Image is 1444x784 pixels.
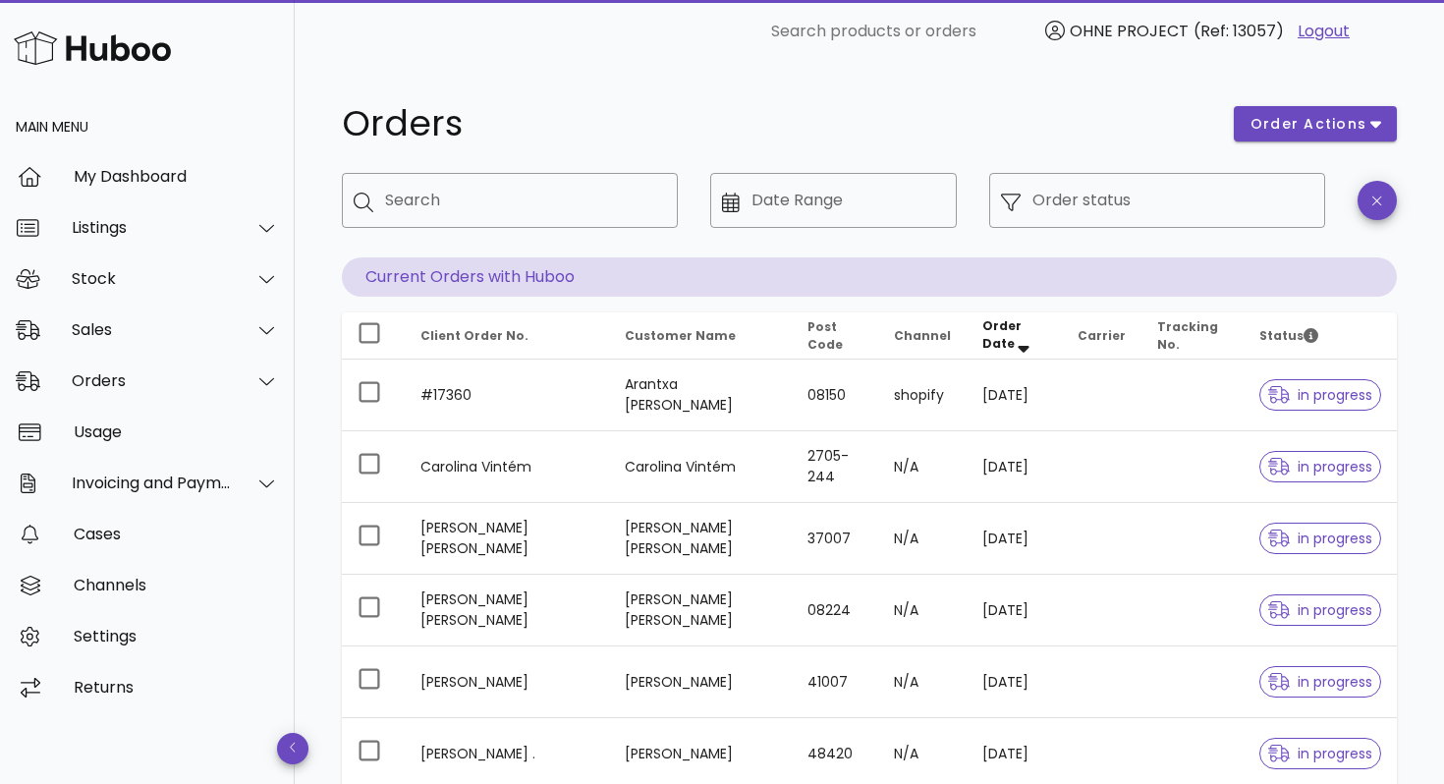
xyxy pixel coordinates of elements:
button: order actions [1234,106,1397,141]
div: Usage [74,422,279,441]
span: in progress [1268,532,1372,545]
td: N/A [878,431,967,503]
p: Current Orders with Huboo [342,257,1397,297]
th: Carrier [1062,312,1141,360]
td: [DATE] [967,503,1062,575]
th: Order Date: Sorted descending. Activate to remove sorting. [967,312,1062,360]
th: Channel [878,312,967,360]
span: in progress [1268,603,1372,617]
div: Orders [72,371,232,390]
div: Settings [74,627,279,645]
span: in progress [1268,388,1372,402]
td: [PERSON_NAME] [PERSON_NAME] [609,575,792,646]
span: in progress [1268,460,1372,474]
span: Customer Name [625,327,736,344]
td: [DATE] [967,646,1062,718]
span: Client Order No. [420,327,528,344]
span: Order Date [982,317,1022,352]
td: [DATE] [967,360,1062,431]
td: 08150 [792,360,877,431]
td: #17360 [405,360,609,431]
td: Carolina Vintém [609,431,792,503]
th: Post Code [792,312,877,360]
span: Carrier [1078,327,1126,344]
th: Tracking No. [1141,312,1244,360]
div: Sales [72,320,232,339]
span: order actions [1250,114,1367,135]
td: 41007 [792,646,877,718]
td: N/A [878,503,967,575]
th: Status [1244,312,1397,360]
th: Customer Name [609,312,792,360]
span: Tracking No. [1157,318,1218,353]
div: Invoicing and Payments [72,474,232,492]
td: [DATE] [967,431,1062,503]
span: in progress [1268,675,1372,689]
td: 08224 [792,575,877,646]
td: shopify [878,360,967,431]
div: Stock [72,269,232,288]
td: 2705-244 [792,431,877,503]
div: Returns [74,678,279,697]
h1: Orders [342,106,1210,141]
span: Status [1259,327,1318,344]
td: Carolina Vintém [405,431,609,503]
td: N/A [878,646,967,718]
th: Client Order No. [405,312,609,360]
span: (Ref: 13057) [1194,20,1284,42]
span: Channel [894,327,951,344]
span: in progress [1268,747,1372,760]
div: Listings [72,218,232,237]
div: Channels [74,576,279,594]
td: [PERSON_NAME] [609,646,792,718]
td: N/A [878,575,967,646]
a: Logout [1298,20,1350,43]
td: [PERSON_NAME] [PERSON_NAME] [609,503,792,575]
div: Cases [74,525,279,543]
td: [PERSON_NAME] [405,646,609,718]
td: 37007 [792,503,877,575]
td: [PERSON_NAME] [PERSON_NAME] [405,503,609,575]
img: Huboo Logo [14,27,171,69]
td: [PERSON_NAME] [PERSON_NAME] [405,575,609,646]
div: My Dashboard [74,167,279,186]
td: Arantxa [PERSON_NAME] [609,360,792,431]
td: [DATE] [967,575,1062,646]
span: OHNE PROJECT [1070,20,1189,42]
span: Post Code [807,318,843,353]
